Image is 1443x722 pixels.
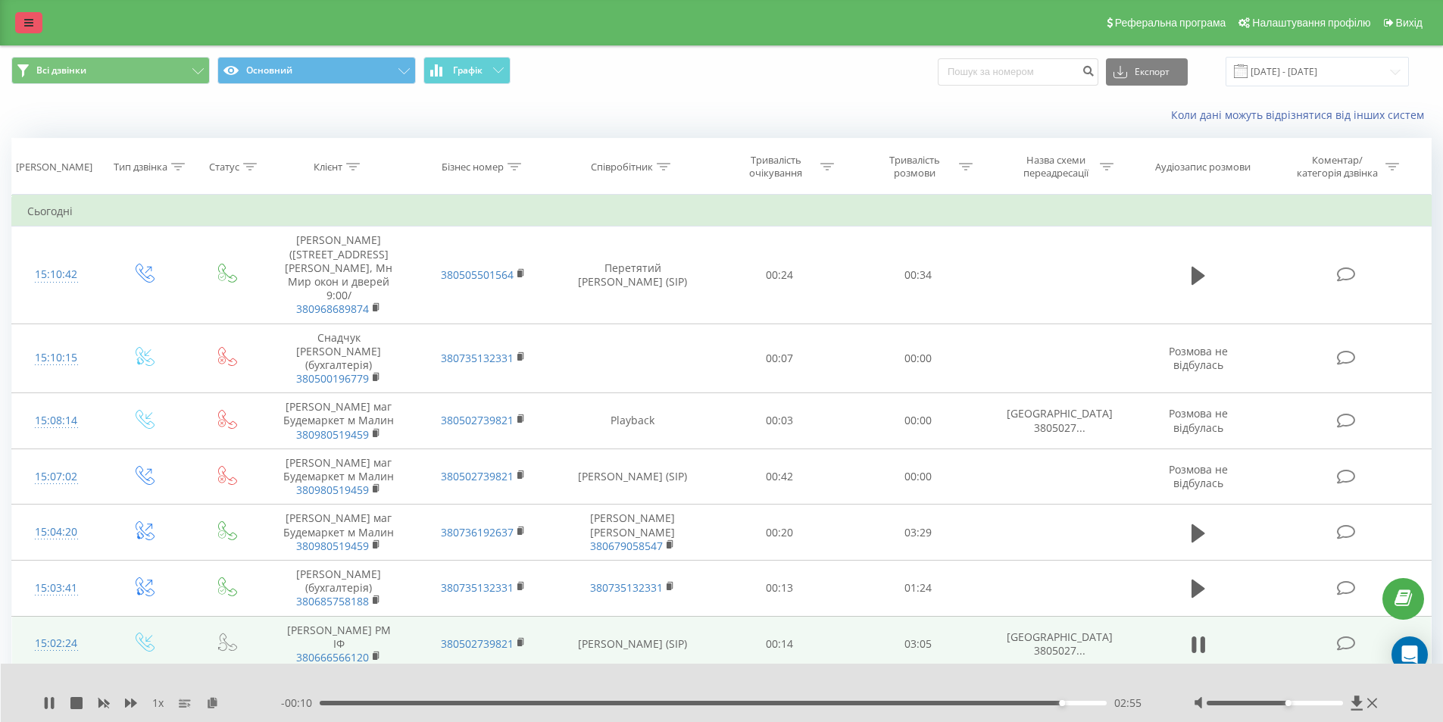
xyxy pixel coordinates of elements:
div: 15:03:41 [27,574,86,603]
button: Експорт [1106,58,1188,86]
td: 03:29 [849,505,988,561]
span: Графік [453,65,483,76]
td: [PERSON_NAME] маг Будемаркет м Малин [267,393,411,449]
td: 00:14 [711,616,849,672]
div: Open Intercom Messenger [1391,636,1428,673]
a: 380736192637 [441,525,514,539]
td: [PERSON_NAME] [PERSON_NAME] [555,505,711,561]
td: [PERSON_NAME] (SIP) [555,449,711,505]
a: 380505501564 [441,267,514,282]
td: 00:03 [711,393,849,449]
a: 380685758188 [296,594,369,608]
a: 380500196779 [296,371,369,386]
div: 15:10:15 [27,343,86,373]
span: 1 x [152,695,164,711]
a: 380666566120 [296,650,369,664]
a: 380679058547 [590,539,663,553]
input: Пошук за номером [938,58,1098,86]
td: Снадчук [PERSON_NAME] (бухгалтерія) [267,323,411,393]
div: Тривалість очікування [736,154,817,180]
button: Всі дзвінки [11,57,210,84]
div: Accessibility label [1285,700,1292,706]
span: [GEOGRAPHIC_DATA] 3805027... [1007,406,1113,434]
a: 380502739821 [441,469,514,483]
td: [PERSON_NAME] (SIP) [555,616,711,672]
div: Коментар/категорія дзвінка [1293,154,1382,180]
div: 15:07:02 [27,462,86,492]
td: 00:00 [849,323,988,393]
a: 380735132331 [590,580,663,595]
div: Accessibility label [1059,700,1065,706]
div: Тип дзвінка [114,161,167,173]
div: 15:10:42 [27,260,86,289]
span: Розмова не відбулась [1169,344,1228,372]
button: Графік [423,57,511,84]
td: Сьогодні [12,196,1432,227]
td: [PERSON_NAME] маг Будемаркет м Малин [267,505,411,561]
td: [PERSON_NAME] РМ ІФ [267,616,411,672]
div: 15:02:24 [27,629,86,658]
span: Розмова не відбулась [1169,406,1228,434]
td: Перетятий [PERSON_NAME] (SIP) [555,227,711,323]
td: 00:20 [711,505,849,561]
div: 15:04:20 [27,517,86,547]
td: [PERSON_NAME] маг Будемаркет м Малин [267,449,411,505]
a: 380502739821 [441,636,514,651]
td: Playback [555,393,711,449]
div: Клієнт [314,161,342,173]
div: Аудіозапис розмови [1155,161,1251,173]
td: 00:07 [711,323,849,393]
div: Статус [209,161,239,173]
div: Тривалість розмови [874,154,955,180]
a: 380502739821 [441,413,514,427]
span: - 00:10 [281,695,320,711]
button: Основний [217,57,416,84]
td: 01:24 [849,560,988,616]
span: Вихід [1396,17,1423,29]
div: Бізнес номер [442,161,504,173]
a: 380980519459 [296,539,369,553]
a: 380735132331 [441,351,514,365]
span: Розмова не відбулась [1169,462,1228,490]
td: [PERSON_NAME] (бухгалтерія) [267,560,411,616]
span: Реферальна програма [1115,17,1226,29]
a: 380735132331 [441,580,514,595]
td: [PERSON_NAME] ([STREET_ADDRESS][PERSON_NAME], Мн Мир окон и дверей 9:00/ [267,227,411,323]
a: 380980519459 [296,483,369,497]
div: Назва схеми переадресації [1015,154,1096,180]
td: 00:34 [849,227,988,323]
td: 00:00 [849,449,988,505]
span: [GEOGRAPHIC_DATA] 3805027... [1007,630,1113,658]
td: 00:42 [711,449,849,505]
span: Всі дзвінки [36,64,86,77]
span: 02:55 [1114,695,1142,711]
div: Співробітник [591,161,653,173]
td: 00:00 [849,393,988,449]
td: 00:13 [711,560,849,616]
a: Коли дані можуть відрізнятися вiд інших систем [1171,108,1432,122]
td: 00:24 [711,227,849,323]
a: 380980519459 [296,427,369,442]
span: Налаштування профілю [1252,17,1370,29]
div: [PERSON_NAME] [16,161,92,173]
div: 15:08:14 [27,406,86,436]
a: 380968689874 [296,302,369,316]
td: 03:05 [849,616,988,672]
